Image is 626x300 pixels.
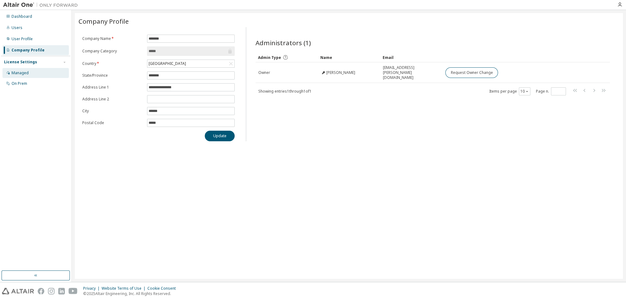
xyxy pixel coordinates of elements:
[48,288,55,294] img: instagram.svg
[445,67,498,78] button: Request Owner Change
[83,286,102,291] div: Privacy
[82,109,143,114] label: City
[489,87,530,95] span: Items per page
[12,14,32,19] div: Dashboard
[256,38,311,47] span: Administrators (1)
[320,52,378,62] div: Name
[258,70,270,75] span: Owner
[82,61,143,66] label: Country
[4,60,37,65] div: License Settings
[2,288,34,294] img: altair_logo.svg
[12,81,27,86] div: On Prem
[12,70,29,75] div: Managed
[82,36,143,41] label: Company Name
[58,288,65,294] img: linkedin.svg
[79,17,129,26] span: Company Profile
[520,89,529,94] button: 10
[12,36,33,41] div: User Profile
[326,70,355,75] span: [PERSON_NAME]
[69,288,78,294] img: youtube.svg
[147,286,179,291] div: Cookie Consent
[12,25,22,30] div: Users
[38,288,44,294] img: facebook.svg
[83,291,179,296] p: © 2025 Altair Engineering, Inc. All Rights Reserved.
[82,85,143,90] label: Address Line 1
[3,2,81,8] img: Altair One
[82,120,143,125] label: Postal Code
[148,60,187,67] div: [GEOGRAPHIC_DATA]
[258,89,312,94] span: Showing entries 1 through 1 of 1
[147,60,235,67] div: [GEOGRAPHIC_DATA]
[82,49,143,54] label: Company Category
[205,131,235,141] button: Update
[12,48,45,53] div: Company Profile
[82,97,143,102] label: Address Line 2
[383,65,440,80] span: [EMAIL_ADDRESS][PERSON_NAME][DOMAIN_NAME]
[102,286,147,291] div: Website Terms of Use
[536,87,566,95] span: Page n.
[258,55,281,60] span: Admin Type
[383,52,440,62] div: Email
[82,73,143,78] label: State/Province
